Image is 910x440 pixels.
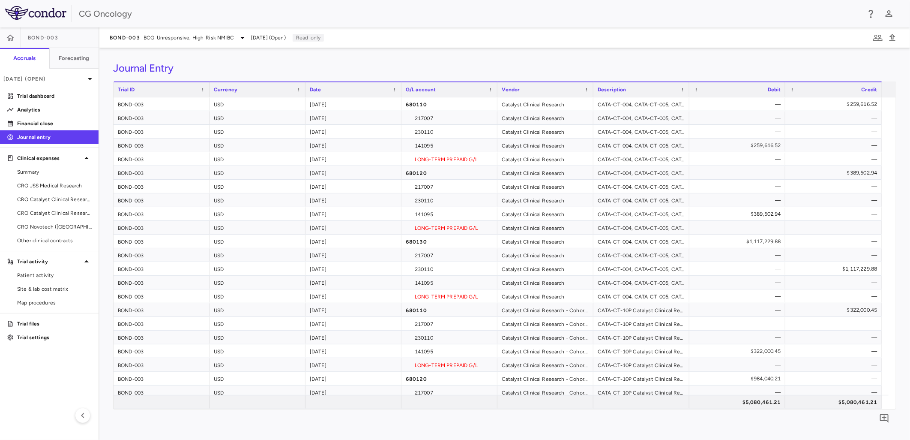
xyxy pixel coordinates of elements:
p: Trial settings [17,334,92,341]
div: BOND-003 [114,166,210,179]
div: — [697,248,781,262]
div: USD [210,344,305,358]
p: Trial files [17,320,92,328]
div: Catalyst Clinical Research [497,125,593,138]
div: USD [210,180,305,193]
div: [DATE] [305,344,401,358]
span: Trial ID [118,87,135,93]
div: LONG-TERM PREPAID G/L [401,358,497,371]
div: Catalyst Clinical Research - Cohort P [497,303,593,316]
h6: Accruals [13,54,36,62]
div: 141095 [401,207,497,220]
div: USD [210,248,305,262]
span: [DATE] (Open) [251,34,286,42]
div: Catalyst Clinical Research - Cohort P [497,386,593,399]
div: — [793,193,877,207]
div: USD [210,235,305,248]
div: [DATE] [305,358,401,371]
div: [DATE] [305,235,401,248]
div: USD [210,317,305,330]
div: — [793,372,877,386]
span: Site & lab cost matrix [17,285,92,293]
div: [DATE] [305,262,401,275]
div: $389,502.94 [793,166,877,180]
div: CATA-CT-10P Catalyst Clinical Research - Cohort P DIRECT_FEES [593,317,689,330]
div: USD [210,207,305,220]
div: Catalyst Clinical Research [497,248,593,262]
h3: Journal Entry [113,62,174,75]
div: $322,000.45 [793,303,877,317]
div: Catalyst Clinical Research [497,152,593,166]
div: 217007 [401,111,497,124]
div: BOND-003 [114,97,210,111]
span: Summary [17,168,92,176]
div: [DATE] [305,193,401,207]
div: [DATE] [305,372,401,385]
p: Read-only [293,34,324,42]
div: 141095 [401,344,497,358]
div: — [697,303,781,317]
div: CATA-CT-004, CATA-CT-005, CATA-CT-005a Catalyst Clinical Research INVESTIGATOR_FEES [593,221,689,234]
div: BOND-003 [114,317,210,330]
div: USD [210,386,305,399]
div: — [697,152,781,166]
div: BOND-003 [114,386,210,399]
div: [DATE] [305,111,401,124]
div: $259,616.52 [793,97,877,111]
span: CRO Novotech ([GEOGRAPHIC_DATA]) Pty Ltd [17,223,92,231]
div: — [697,193,781,207]
p: Financial close [17,120,92,127]
div: CATA-CT-004, CATA-CT-005, CATA-CT-005a Catalyst Clinical Research PASS_THROUGH [593,248,689,262]
div: — [793,139,877,152]
div: — [697,111,781,125]
div: Catalyst Clinical Research - Cohort P [497,358,593,371]
span: BOND-003 [110,34,140,41]
div: — [697,262,781,276]
div: Catalyst Clinical Research - Cohort P [497,317,593,330]
img: logo-full-SnFGN8VE.png [5,6,66,20]
div: LONG-TERM PREPAID G/L [401,221,497,234]
span: Description [598,87,626,93]
div: CATA-CT-004, CATA-CT-005, CATA-CT-005a Catalyst Clinical Research INVESTIGATOR_FEES [593,166,689,179]
div: — [793,331,877,344]
div: 217007 [401,180,497,193]
div: $1,117,229.88 [793,262,877,276]
div: — [793,276,877,289]
div: BOND-003 [114,372,210,385]
div: 141095 [401,276,497,289]
div: BOND-003 [114,152,210,166]
div: BOND-003 [114,180,210,193]
div: — [793,180,877,193]
div: CATA-CT-10P Catalyst Clinical Research - Cohort P DIRECT_FEES [593,358,689,371]
div: BOND-003 [114,111,210,124]
div: 680120 [401,372,497,385]
div: CATA-CT-004, CATA-CT-005, CATA-CT-005a Catalyst Clinical Research DIRECT_FEES [593,139,689,152]
div: BOND-003 [114,331,210,344]
div: — [793,289,877,303]
div: Catalyst Clinical Research [497,139,593,152]
div: BOND-003 [114,276,210,289]
p: [DATE] (Open) [3,75,85,83]
div: [DATE] [305,386,401,399]
div: Catalyst Clinical Research - Cohort P [497,331,593,344]
div: USD [210,303,305,316]
p: Trial dashboard [17,92,92,100]
div: Catalyst Clinical Research [497,221,593,234]
div: — [793,111,877,125]
div: Catalyst Clinical Research [497,166,593,179]
div: USD [210,166,305,179]
div: [DATE] [305,276,401,289]
div: BOND-003 [114,235,210,248]
div: — [697,317,781,331]
div: USD [210,152,305,166]
span: Patient activity [17,271,92,279]
div: Catalyst Clinical Research [497,207,593,220]
div: 230110 [401,193,497,207]
span: BCG-Unresponsive, High-Risk NMIBC [144,34,234,42]
div: USD [210,331,305,344]
div: USD [210,289,305,303]
div: — [697,358,781,372]
div: — [793,317,877,331]
div: BOND-003 [114,207,210,220]
div: $259,616.52 [697,139,781,152]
